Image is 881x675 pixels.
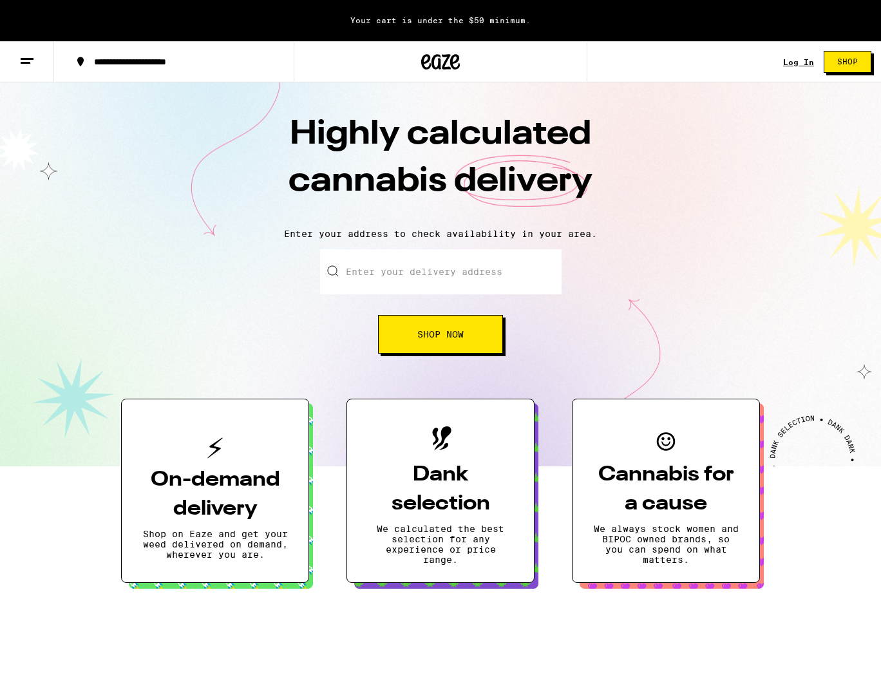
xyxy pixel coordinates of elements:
[593,461,739,518] h3: Cannabis for a cause
[837,58,858,66] span: Shop
[13,229,868,239] p: Enter your address to check availability in your area.
[417,330,464,339] span: Shop Now
[142,466,288,524] h3: On-demand delivery
[814,51,881,73] a: Shop
[593,524,739,565] p: We always stock women and BIPOC owned brands, so you can spend on what matters.
[142,529,288,560] p: Shop on Eaze and get your weed delivered on demand, wherever you are.
[783,58,814,66] a: Log In
[368,524,513,565] p: We calculated the best selection for any experience or price range.
[121,399,309,583] button: On-demand deliveryShop on Eaze and get your weed delivered on demand, wherever you are.
[346,399,535,583] button: Dank selectionWe calculated the best selection for any experience or price range.
[320,249,562,294] input: Enter your delivery address
[368,461,513,518] h3: Dank selection
[572,399,760,583] button: Cannabis for a causeWe always stock women and BIPOC owned brands, so you can spend on what matters.
[378,315,503,354] button: Shop Now
[824,51,871,73] button: Shop
[215,111,666,218] h1: Highly calculated cannabis delivery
